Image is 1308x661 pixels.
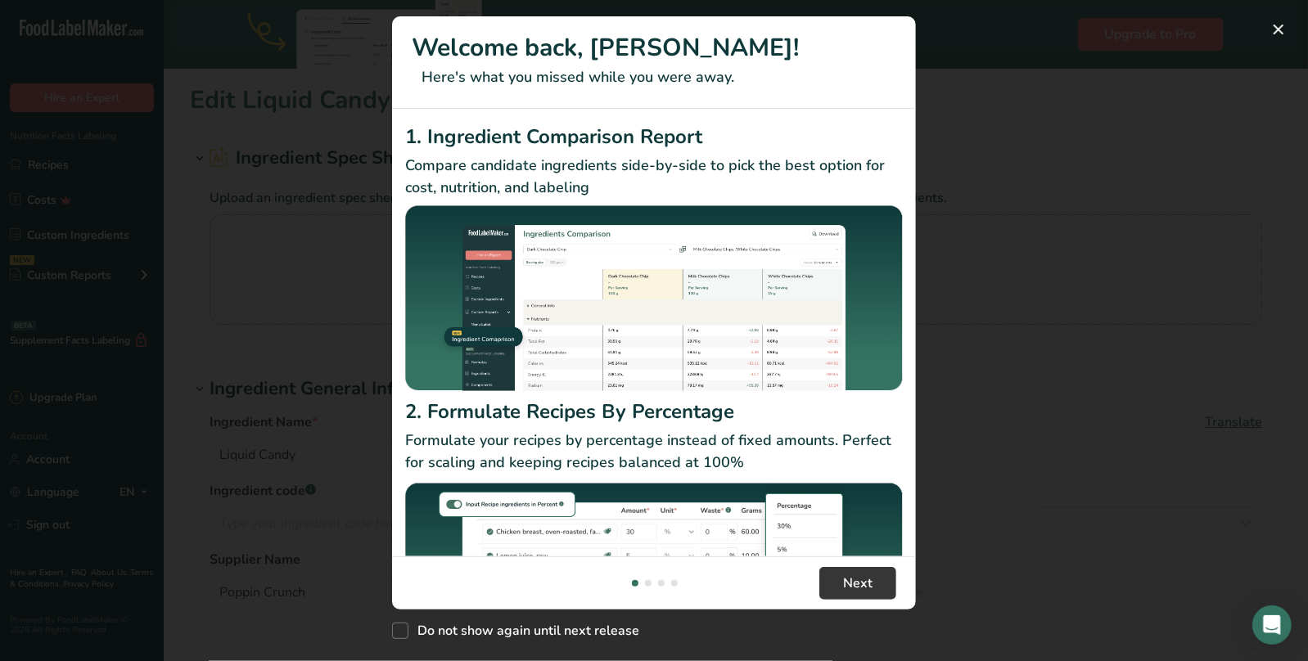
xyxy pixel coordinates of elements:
span: Next [843,573,873,593]
img: Ingredient Comparison Report [405,205,903,391]
span: Do not show again until next release [408,623,639,639]
div: Open Intercom Messenger [1252,605,1292,645]
h2: 2. Formulate Recipes By Percentage [405,397,903,426]
p: Here's what you missed while you were away. [412,66,896,88]
button: Next [819,567,896,600]
p: Formulate your recipes by percentage instead of fixed amounts. Perfect for scaling and keeping re... [405,429,903,474]
p: Compare candidate ingredients side-by-side to pick the best option for cost, nutrition, and labeling [405,155,903,199]
h1: Welcome back, [PERSON_NAME]! [412,29,896,66]
h2: 1. Ingredient Comparison Report [405,122,903,151]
